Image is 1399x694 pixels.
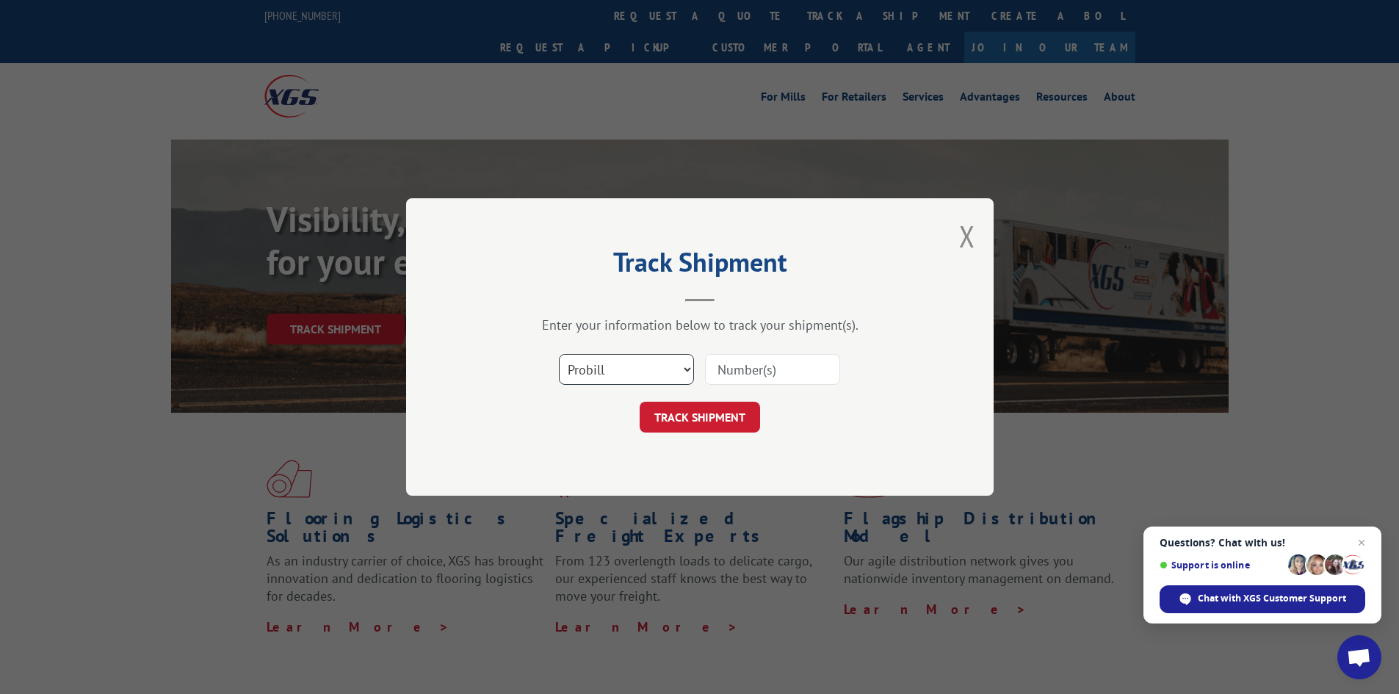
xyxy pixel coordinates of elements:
button: TRACK SHIPMENT [640,402,760,433]
div: Enter your information below to track your shipment(s). [480,317,920,333]
input: Number(s) [705,354,840,385]
h2: Track Shipment [480,252,920,280]
div: Chat with XGS Customer Support [1160,585,1365,613]
span: Support is online [1160,560,1283,571]
div: Open chat [1337,635,1381,679]
span: Close chat [1353,534,1370,552]
span: Chat with XGS Customer Support [1198,592,1346,605]
span: Questions? Chat with us! [1160,537,1365,549]
button: Close modal [959,217,975,256]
